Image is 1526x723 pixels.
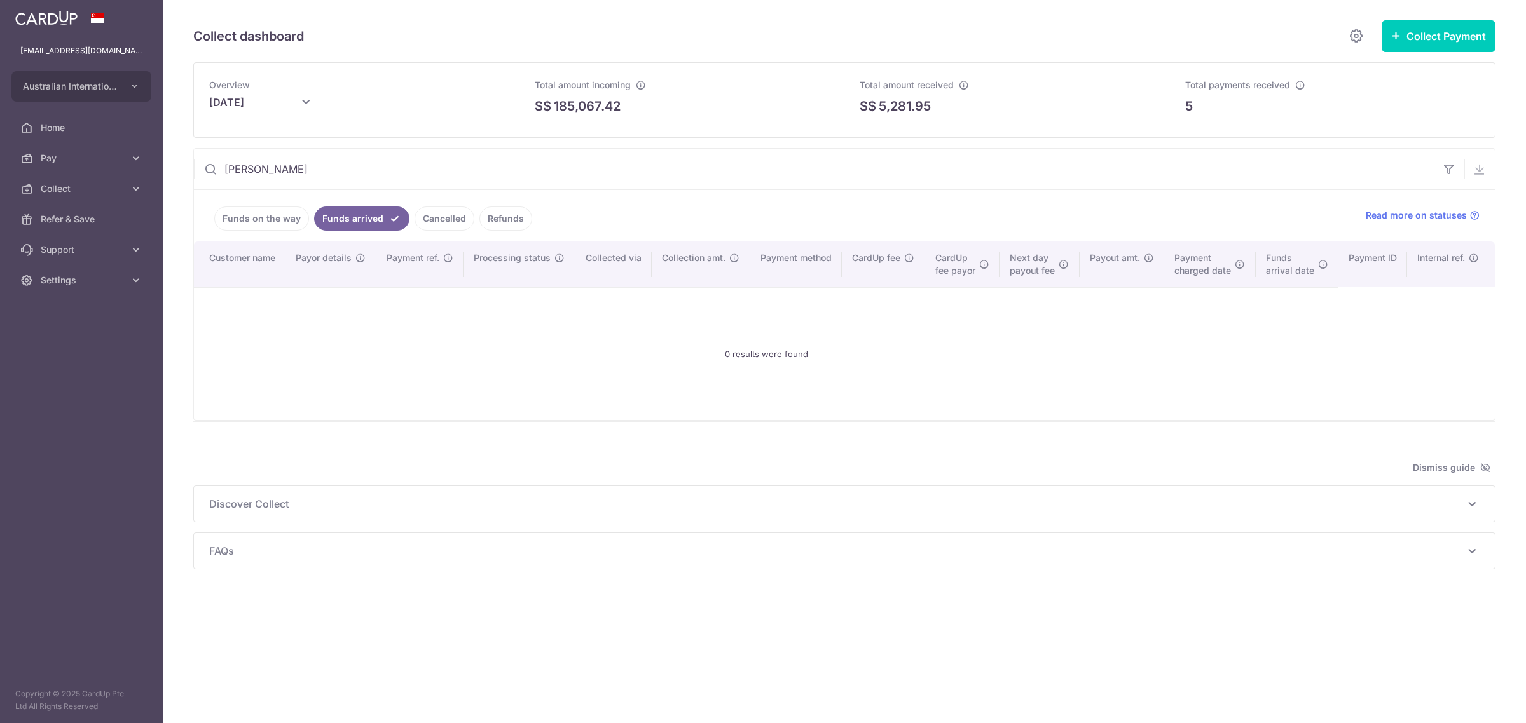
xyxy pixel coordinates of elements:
span: Discover Collect [209,496,1464,511]
span: Home [41,121,125,134]
span: Dismiss guide [1413,460,1490,475]
span: CardUp fee payor [935,252,975,277]
span: Support [41,243,125,256]
span: Total payments received [1185,79,1290,90]
a: Read more on statuses [1366,209,1480,222]
h5: Collect dashboard [193,26,304,46]
button: Australian International School Pte Ltd [11,71,151,102]
span: S$ [535,97,551,116]
p: [EMAIL_ADDRESS][DOMAIN_NAME] [20,44,142,57]
a: Refunds [479,206,532,231]
th: Collected via [575,241,652,287]
span: Collect [41,182,125,195]
span: Internal ref. [1417,252,1465,264]
img: CardUp [15,10,78,25]
span: Refer & Save [41,213,125,226]
p: 185,067.42 [554,97,621,116]
p: 5 [1185,97,1193,116]
p: Discover Collect [209,496,1480,511]
button: Collect Payment [1382,20,1495,52]
span: Payment ref. [387,252,439,264]
th: Payment ID [1338,241,1407,287]
a: Cancelled [415,206,474,231]
span: Payout amt. [1090,252,1140,264]
iframe: Opens a widget where you can find more information [1445,685,1513,717]
th: Customer name [194,241,285,287]
span: Funds arrival date [1266,252,1314,277]
span: FAQs [209,543,1464,558]
span: S$ [860,97,876,116]
a: Funds on the way [214,206,309,231]
p: 5,281.95 [879,97,931,116]
span: Read more on statuses [1366,209,1467,222]
span: Payor details [296,252,352,264]
input: Search [194,149,1434,189]
span: Total amount received [860,79,954,90]
span: Processing status [474,252,551,264]
p: FAQs [209,543,1480,558]
span: Total amount incoming [535,79,631,90]
span: Settings [41,274,125,287]
div: 0 results were found [209,298,1323,410]
span: Pay [41,152,125,165]
span: CardUp fee [852,252,900,264]
span: Next day payout fee [1010,252,1055,277]
a: Funds arrived [314,206,409,231]
span: Payment charged date [1174,252,1231,277]
th: Payment method [750,241,842,287]
span: Australian International School Pte Ltd [23,80,117,93]
span: Collection amt. [662,252,725,264]
span: Overview [209,79,250,90]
